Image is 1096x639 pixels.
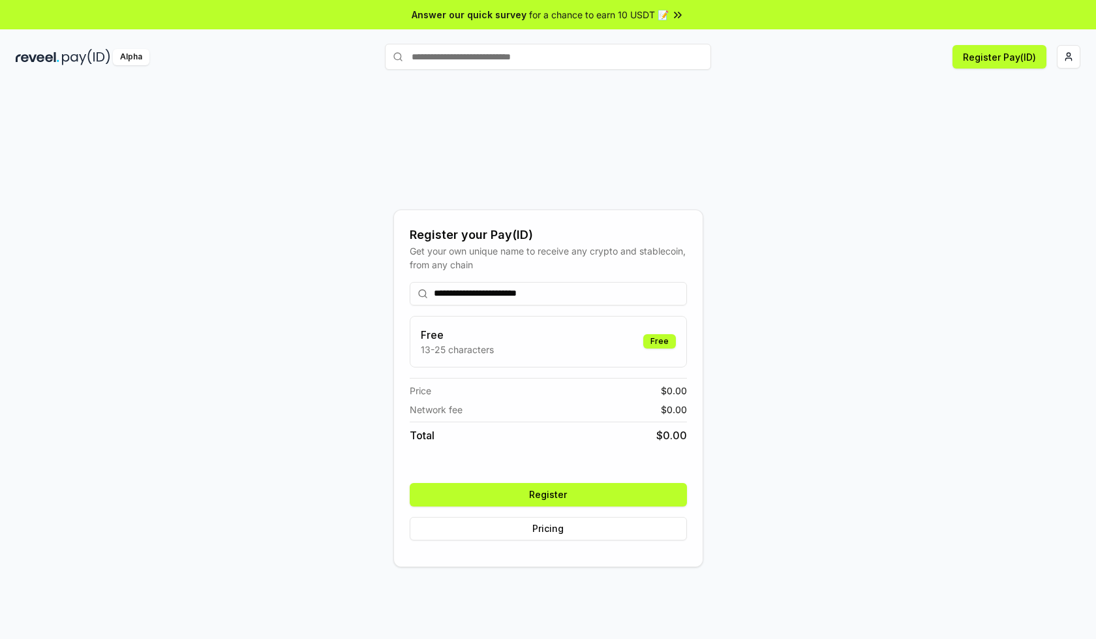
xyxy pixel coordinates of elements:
button: Register Pay(ID) [952,45,1046,69]
p: 13-25 characters [421,343,494,356]
span: $ 0.00 [656,428,687,443]
img: reveel_dark [16,49,59,65]
div: Free [643,334,676,349]
img: pay_id [62,49,110,65]
div: Alpha [113,49,149,65]
button: Pricing [410,517,687,540]
div: Get your own unique name to receive any crypto and stablecoin, from any chain [410,244,687,272]
span: Network fee [410,403,463,416]
div: Register your Pay(ID) [410,226,687,244]
span: $ 0.00 [661,403,687,416]
button: Register [410,483,687,507]
span: Answer our quick survey [412,8,526,22]
span: for a chance to earn 10 USDT 📝 [529,8,669,22]
h3: Free [421,327,494,343]
span: Total [410,428,434,443]
span: Price [410,384,431,397]
span: $ 0.00 [661,384,687,397]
